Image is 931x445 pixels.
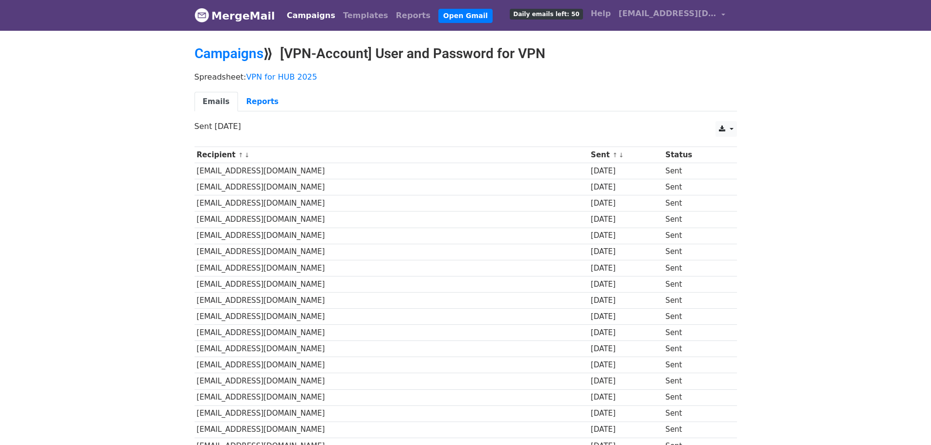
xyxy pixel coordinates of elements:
[591,182,661,193] div: [DATE]
[195,228,589,244] td: [EMAIL_ADDRESS][DOMAIN_NAME]
[587,4,615,23] a: Help
[591,311,661,322] div: [DATE]
[246,72,317,82] a: VPN for HUB 2025
[663,422,727,438] td: Sent
[195,121,737,131] p: Sent [DATE]
[591,198,661,209] div: [DATE]
[663,325,727,341] td: Sent
[591,166,661,177] div: [DATE]
[238,92,287,112] a: Reports
[591,214,661,225] div: [DATE]
[663,357,727,373] td: Sent
[591,230,661,241] div: [DATE]
[195,309,589,325] td: [EMAIL_ADDRESS][DOMAIN_NAME]
[591,295,661,306] div: [DATE]
[663,276,727,292] td: Sent
[195,357,589,373] td: [EMAIL_ADDRESS][DOMAIN_NAME]
[244,151,250,159] a: ↓
[510,9,583,20] span: Daily emails left: 50
[283,6,339,25] a: Campaigns
[195,92,238,112] a: Emails
[195,292,589,308] td: [EMAIL_ADDRESS][DOMAIN_NAME]
[195,195,589,212] td: [EMAIL_ADDRESS][DOMAIN_NAME]
[392,6,434,25] a: Reports
[588,147,663,163] th: Sent
[506,4,586,23] a: Daily emails left: 50
[195,422,589,438] td: [EMAIL_ADDRESS][DOMAIN_NAME]
[195,389,589,405] td: [EMAIL_ADDRESS][DOMAIN_NAME]
[195,163,589,179] td: [EMAIL_ADDRESS][DOMAIN_NAME]
[663,147,727,163] th: Status
[195,8,209,22] img: MergeMail logo
[591,327,661,339] div: [DATE]
[195,341,589,357] td: [EMAIL_ADDRESS][DOMAIN_NAME]
[591,343,661,355] div: [DATE]
[591,263,661,274] div: [DATE]
[195,179,589,195] td: [EMAIL_ADDRESS][DOMAIN_NAME]
[663,389,727,405] td: Sent
[438,9,493,23] a: Open Gmail
[195,45,263,62] a: Campaigns
[195,373,589,389] td: [EMAIL_ADDRESS][DOMAIN_NAME]
[663,244,727,260] td: Sent
[339,6,392,25] a: Templates
[663,179,727,195] td: Sent
[612,151,618,159] a: ↑
[663,228,727,244] td: Sent
[663,309,727,325] td: Sent
[195,325,589,341] td: [EMAIL_ADDRESS][DOMAIN_NAME]
[591,246,661,257] div: [DATE]
[195,147,589,163] th: Recipient
[663,260,727,276] td: Sent
[619,151,624,159] a: ↓
[195,5,275,26] a: MergeMail
[619,8,716,20] span: [EMAIL_ADDRESS][DOMAIN_NAME]
[591,376,661,387] div: [DATE]
[663,341,727,357] td: Sent
[591,279,661,290] div: [DATE]
[591,360,661,371] div: [DATE]
[615,4,729,27] a: [EMAIL_ADDRESS][DOMAIN_NAME]
[663,292,727,308] td: Sent
[663,163,727,179] td: Sent
[591,392,661,403] div: [DATE]
[195,405,589,422] td: [EMAIL_ADDRESS][DOMAIN_NAME]
[663,212,727,228] td: Sent
[195,260,589,276] td: [EMAIL_ADDRESS][DOMAIN_NAME]
[591,424,661,435] div: [DATE]
[195,45,737,62] h2: ⟫ [VPN-Account] User and Password for VPN
[663,195,727,212] td: Sent
[195,244,589,260] td: [EMAIL_ADDRESS][DOMAIN_NAME]
[195,276,589,292] td: [EMAIL_ADDRESS][DOMAIN_NAME]
[663,405,727,422] td: Sent
[195,212,589,228] td: [EMAIL_ADDRESS][DOMAIN_NAME]
[238,151,243,159] a: ↑
[195,72,737,82] p: Spreadsheet:
[591,408,661,419] div: [DATE]
[663,373,727,389] td: Sent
